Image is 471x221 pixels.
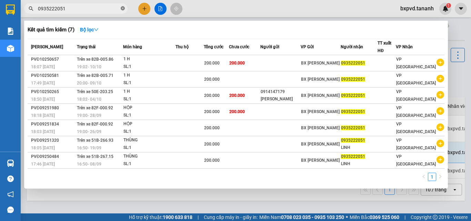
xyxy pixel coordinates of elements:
div: PVĐ10250657 [31,56,75,63]
li: Next Page [436,173,444,181]
div: LINH [341,160,377,168]
div: THÙNG [123,153,175,160]
span: right [438,174,442,179]
span: down [94,27,99,32]
div: PVĐ10250265 [31,88,75,96]
span: question-circle [7,175,14,182]
button: left [420,173,428,181]
div: HỘP [123,120,175,128]
span: VP [GEOGRAPHIC_DATA] [396,57,436,69]
span: message [7,207,14,213]
span: 18:18 [DATE] [31,113,55,118]
span: search [29,6,33,11]
span: 16:50 - 19/09 [77,145,101,150]
span: VP [GEOGRAPHIC_DATA] [396,154,436,167]
span: 19:02 - 10/10 [77,64,101,69]
div: SL: 1 [123,160,175,168]
span: 18:05 [DATE] [31,145,55,150]
span: Tổng cước [204,44,223,49]
span: 19:00 - 26/09 [77,129,101,134]
span: Món hàng [123,44,142,49]
span: VP Gửi [301,44,314,49]
div: SL: 1 [123,63,175,71]
div: SL: 1 [123,128,175,135]
button: right [436,173,444,181]
img: logo-vxr [6,4,15,15]
span: 200.000 [229,109,245,114]
span: notification [7,191,14,198]
div: PVĐ09251834 [31,121,75,128]
button: Bộ lọcdown [74,24,104,35]
span: 0935222051 [341,93,365,98]
span: 0935222051 [341,125,365,130]
span: 20:00 - 09/10 [77,81,101,86]
span: [PERSON_NAME] [31,44,63,49]
span: 0935222051 [341,154,365,159]
span: 200.000 [204,77,220,82]
span: close-circle [121,6,125,12]
div: HỘP [123,104,175,112]
div: PVĐ09251320 [31,137,75,144]
span: Thu hộ [176,44,189,49]
span: 200.000 [204,125,220,130]
li: Previous Page [420,173,428,181]
strong: Bộ lọc [80,27,99,32]
span: plus-circle [437,59,444,66]
div: SL: 1 [123,79,175,87]
span: BX [PERSON_NAME] [301,142,340,147]
span: 0935222051 [341,77,365,82]
span: plus-circle [437,107,444,115]
span: BX [PERSON_NAME] [301,61,340,66]
span: Người gửi [260,44,279,49]
span: 200.000 [204,109,220,114]
div: 0914147179 [261,88,300,96]
span: VP Nhận [396,44,413,49]
img: solution-icon [7,28,14,35]
div: PVĐ09250484 [31,153,75,160]
span: BX [PERSON_NAME] [301,109,340,114]
span: 18:50 [DATE] [31,97,55,102]
span: Người nhận [341,44,363,49]
span: Chưa cước [229,44,249,49]
span: 18:02 - 04/10 [77,97,101,102]
h3: Kết quả tìm kiếm ( 7 ) [28,26,74,33]
span: close-circle [121,6,125,10]
span: plus-circle [437,75,444,82]
span: VP [GEOGRAPHIC_DATA] [396,73,436,86]
span: Trên xe 51B-267.15 [77,154,113,159]
span: TT xuất HĐ [378,41,391,53]
div: SL: 1 [123,144,175,152]
input: Tìm tên, số ĐT hoặc mã đơn [38,5,119,12]
span: Trạng thái [77,44,96,49]
div: PVĐ09251980 [31,104,75,112]
img: warehouse-icon [7,45,14,52]
a: 1 [428,173,436,181]
span: Trên xe 82F-000.92 [77,122,113,127]
span: 200.000 [229,93,245,98]
span: Trên xe 82F-000.92 [77,106,113,110]
span: plus-circle [437,140,444,147]
span: 200.000 [204,93,220,98]
span: 200.000 [204,61,220,66]
span: left [422,174,426,179]
span: plus-circle [437,91,444,99]
div: 1 H [123,56,175,63]
span: BX [PERSON_NAME] [301,77,340,82]
span: 0935222051 [341,109,365,114]
span: Trên xe 82B-005.86 [77,57,113,62]
span: 0935222051 [341,61,365,66]
span: 17:49 [DATE] [31,81,55,86]
img: warehouse-icon [7,160,14,167]
span: 0935222051 [341,138,365,143]
span: VP [GEOGRAPHIC_DATA] [396,138,436,150]
span: 200.000 [204,142,220,147]
span: BX [PERSON_NAME] [301,93,340,98]
span: BX [PERSON_NAME] [301,125,340,130]
div: PVĐ10250581 [31,72,75,79]
div: THÙNG [123,137,175,144]
div: 1 H [123,72,175,79]
span: 200.000 [229,61,245,66]
span: VP [GEOGRAPHIC_DATA] [396,106,436,118]
div: [PERSON_NAME] [261,96,300,103]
